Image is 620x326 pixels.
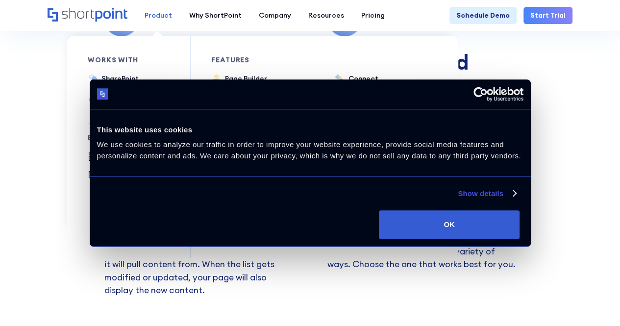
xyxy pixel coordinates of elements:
div: SharePoint [101,74,139,84]
a: Elements [88,170,132,181]
div: Why ShortPoint [189,10,242,21]
a: Microsoft Teams [88,92,156,113]
div: Explore [88,134,156,141]
button: OK [379,210,520,239]
a: Company [250,7,299,24]
div: This website uses cookies [97,124,523,136]
div: Page Builder [225,74,323,84]
a: Home [48,8,127,23]
a: Show details [458,188,516,200]
a: Integrations [88,188,143,199]
a: Product [136,7,180,24]
a: Usercentrics Cookiebot - opens in a new window [438,87,523,101]
span: We use cookies to analyze our traffic in order to improve your website experience, provide social... [97,140,521,160]
div: Features [211,56,314,63]
a: Page BuilderCreate pages with Live and Grid Modes in real-time. [211,74,323,108]
a: Templates [88,151,137,163]
p: Connect the Ticker element to a source where it will pull content from. When the list gets modifi... [104,245,293,296]
a: ConnectLeverage all your data and present it in any design. [335,74,446,108]
a: Start Trial [523,7,572,24]
a: Resources [299,7,352,24]
a: Schedule Demo [449,7,517,24]
a: SharePoint [88,74,139,85]
div: Connect [348,74,446,84]
img: logo [97,89,108,100]
a: Why ShortPoint [180,7,250,24]
div: Product [145,10,172,21]
div: works with [88,56,156,63]
div: Company [259,10,291,21]
div: Pricing [361,10,385,21]
a: Pricing [352,7,393,24]
div: Resources [308,10,344,21]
